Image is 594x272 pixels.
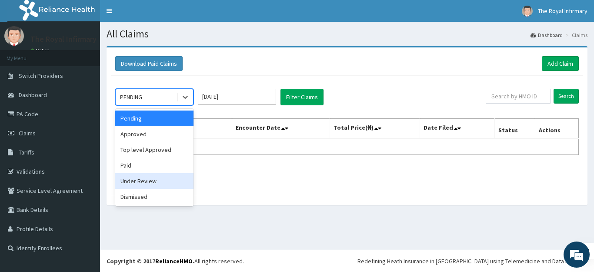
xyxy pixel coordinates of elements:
div: Approved [115,126,194,142]
span: Claims [19,129,36,137]
div: Paid [115,158,194,173]
a: Dashboard [531,31,563,39]
input: Select Month and Year [198,89,276,104]
span: Dashboard [19,91,47,99]
a: RelianceHMO [155,257,193,265]
button: Filter Claims [280,89,324,105]
input: Search by HMO ID [486,89,551,104]
div: Minimize live chat window [143,4,164,25]
img: User Image [4,26,24,46]
th: Status [495,119,535,139]
div: PENDING [120,93,142,101]
button: Download Paid Claims [115,56,183,71]
div: Chat with us now [45,49,146,60]
div: Top level Approved [115,142,194,158]
span: The Royal Infirmary [538,7,587,15]
a: Add Claim [542,56,579,71]
th: Encounter Date [232,119,330,139]
span: Tariffs [19,148,34,156]
img: User Image [522,6,533,17]
strong: Copyright © 2017 . [107,257,194,265]
p: The Royal Infirmary [30,35,97,43]
span: We're online! [50,81,120,169]
li: Claims [564,31,587,39]
h1: All Claims [107,28,587,40]
div: Dismissed [115,189,194,205]
th: Total Price(₦) [330,119,420,139]
textarea: Type your message and hit 'Enter' [4,180,166,211]
img: d_794563401_company_1708531726252_794563401 [16,44,35,65]
div: Redefining Heath Insurance in [GEOGRAPHIC_DATA] using Telemedicine and Data Science! [357,257,587,265]
footer: All rights reserved. [100,250,594,272]
input: Search [554,89,579,104]
a: Online [30,47,51,54]
th: Actions [535,119,578,139]
span: Switch Providers [19,72,63,80]
th: Date Filed [420,119,495,139]
div: Under Review [115,173,194,189]
div: Pending [115,111,194,126]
